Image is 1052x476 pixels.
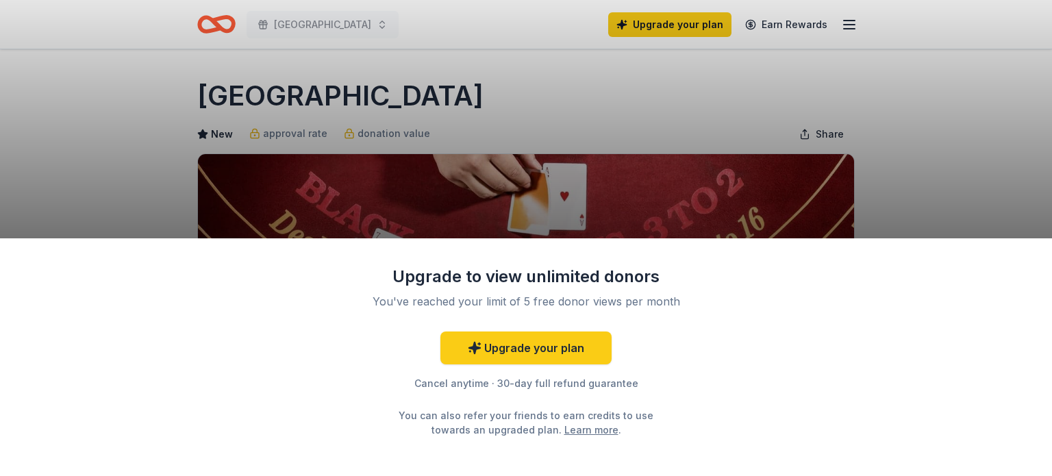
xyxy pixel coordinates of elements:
[440,331,612,364] a: Upgrade your plan
[348,266,704,288] div: Upgrade to view unlimited donors
[364,293,688,310] div: You've reached your limit of 5 free donor views per month
[564,423,618,437] a: Learn more
[386,408,666,437] div: You can also refer your friends to earn credits to use towards an upgraded plan. .
[348,375,704,392] div: Cancel anytime · 30-day full refund guarantee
